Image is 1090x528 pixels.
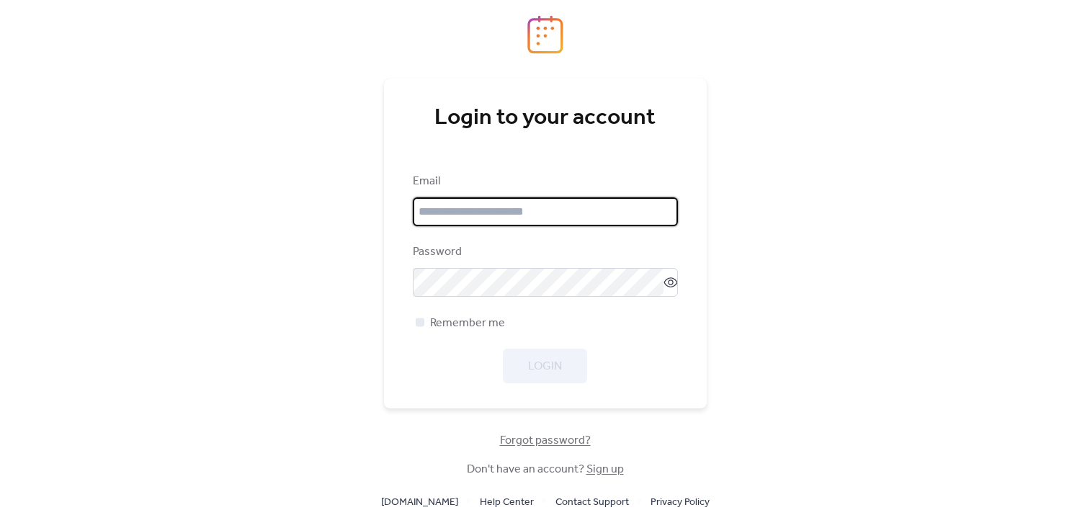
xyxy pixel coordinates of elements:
[480,493,534,511] a: Help Center
[413,173,675,190] div: Email
[500,432,591,449] span: Forgot password?
[651,493,710,511] a: Privacy Policy
[413,104,678,133] div: Login to your account
[527,15,563,54] img: logo
[430,315,505,332] span: Remember me
[500,437,591,444] a: Forgot password?
[555,494,629,511] span: Contact Support
[555,493,629,511] a: Contact Support
[480,494,534,511] span: Help Center
[467,461,624,478] span: Don't have an account?
[381,493,458,511] a: [DOMAIN_NAME]
[381,494,458,511] span: [DOMAIN_NAME]
[651,494,710,511] span: Privacy Policy
[413,243,675,261] div: Password
[586,458,624,480] a: Sign up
